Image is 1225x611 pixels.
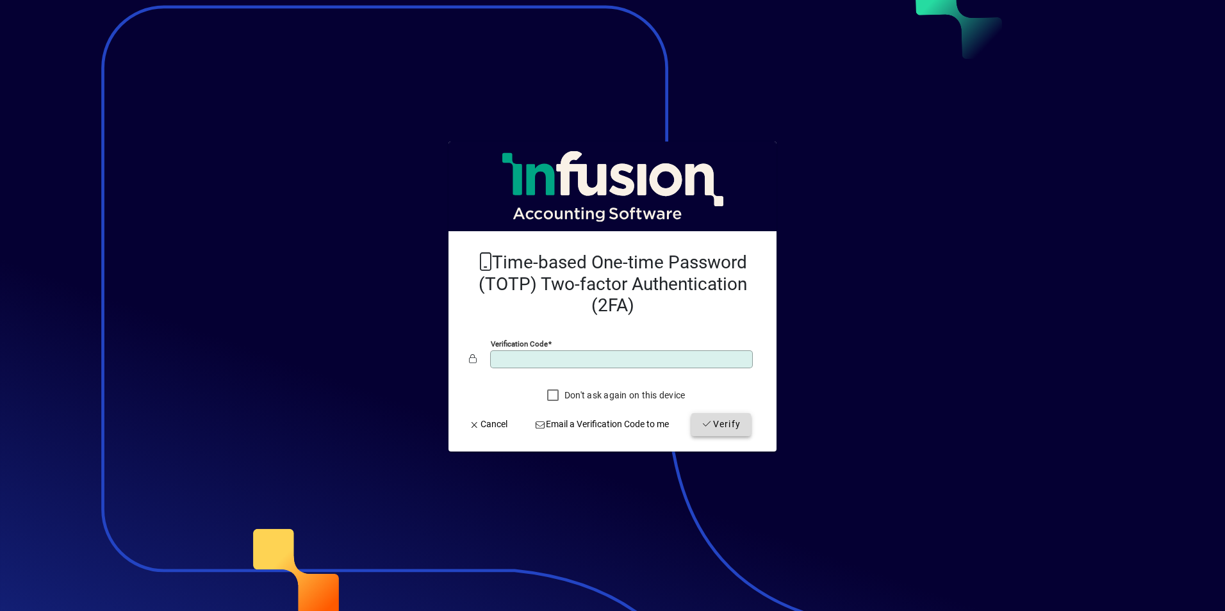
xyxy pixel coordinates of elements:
button: Email a Verification Code to me [530,413,675,436]
label: Don't ask again on this device [562,389,686,402]
span: Email a Verification Code to me [535,418,670,431]
button: Cancel [464,413,513,436]
span: Cancel [469,418,507,431]
span: Verify [702,418,741,431]
mat-label: Verification code [491,339,548,348]
h2: Time-based One-time Password (TOTP) Two-factor Authentication (2FA) [469,252,756,316]
button: Verify [691,413,751,436]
